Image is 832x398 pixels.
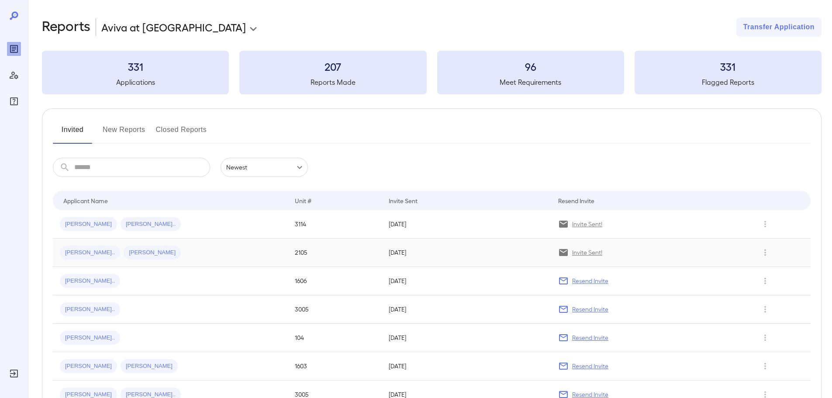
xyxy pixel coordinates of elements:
td: 1603 [288,352,382,381]
div: Log Out [7,367,21,381]
span: [PERSON_NAME] [124,249,181,257]
button: Row Actions [758,274,772,288]
button: Row Actions [758,331,772,345]
p: Resend Invite [572,362,608,370]
h3: 96 [437,59,624,73]
td: [DATE] [382,295,551,324]
div: Invite Sent [389,195,418,206]
h5: Meet Requirements [437,77,624,87]
div: Newest [221,158,308,177]
td: 2105 [288,239,382,267]
td: 1606 [288,267,382,295]
button: Closed Reports [156,123,207,144]
span: [PERSON_NAME].. [60,249,120,257]
button: Transfer Application [736,17,822,37]
td: [DATE] [382,352,551,381]
p: Invite Sent! [572,220,602,228]
td: [DATE] [382,239,551,267]
td: 3114 [288,210,382,239]
div: FAQ [7,94,21,108]
p: Invite Sent! [572,248,602,257]
h5: Flagged Reports [635,77,822,87]
p: Aviva at [GEOGRAPHIC_DATA] [101,20,246,34]
span: [PERSON_NAME].. [60,334,120,342]
div: Reports [7,42,21,56]
button: New Reports [103,123,145,144]
h2: Reports [42,17,90,37]
span: [PERSON_NAME].. [121,220,181,228]
button: Invited [53,123,92,144]
h5: Applications [42,77,229,87]
h3: 331 [42,59,229,73]
button: Row Actions [758,359,772,373]
td: 3005 [288,295,382,324]
div: Resend Invite [558,195,594,206]
span: [PERSON_NAME] [121,362,178,370]
button: Row Actions [758,246,772,260]
div: Manage Users [7,68,21,82]
td: [DATE] [382,210,551,239]
button: Row Actions [758,217,772,231]
h3: 331 [635,59,822,73]
span: [PERSON_NAME] [60,220,117,228]
summary: 331Applications207Reports Made96Meet Requirements331Flagged Reports [42,51,822,94]
button: Row Actions [758,302,772,316]
p: Resend Invite [572,305,608,314]
span: [PERSON_NAME].. [60,277,120,285]
p: Resend Invite [572,333,608,342]
h5: Reports Made [239,77,426,87]
h3: 207 [239,59,426,73]
td: [DATE] [382,267,551,295]
p: Resend Invite [572,277,608,285]
span: [PERSON_NAME] [60,362,117,370]
div: Unit # [295,195,311,206]
div: Applicant Name [63,195,108,206]
span: [PERSON_NAME].. [60,305,120,314]
td: [DATE] [382,324,551,352]
td: 104 [288,324,382,352]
